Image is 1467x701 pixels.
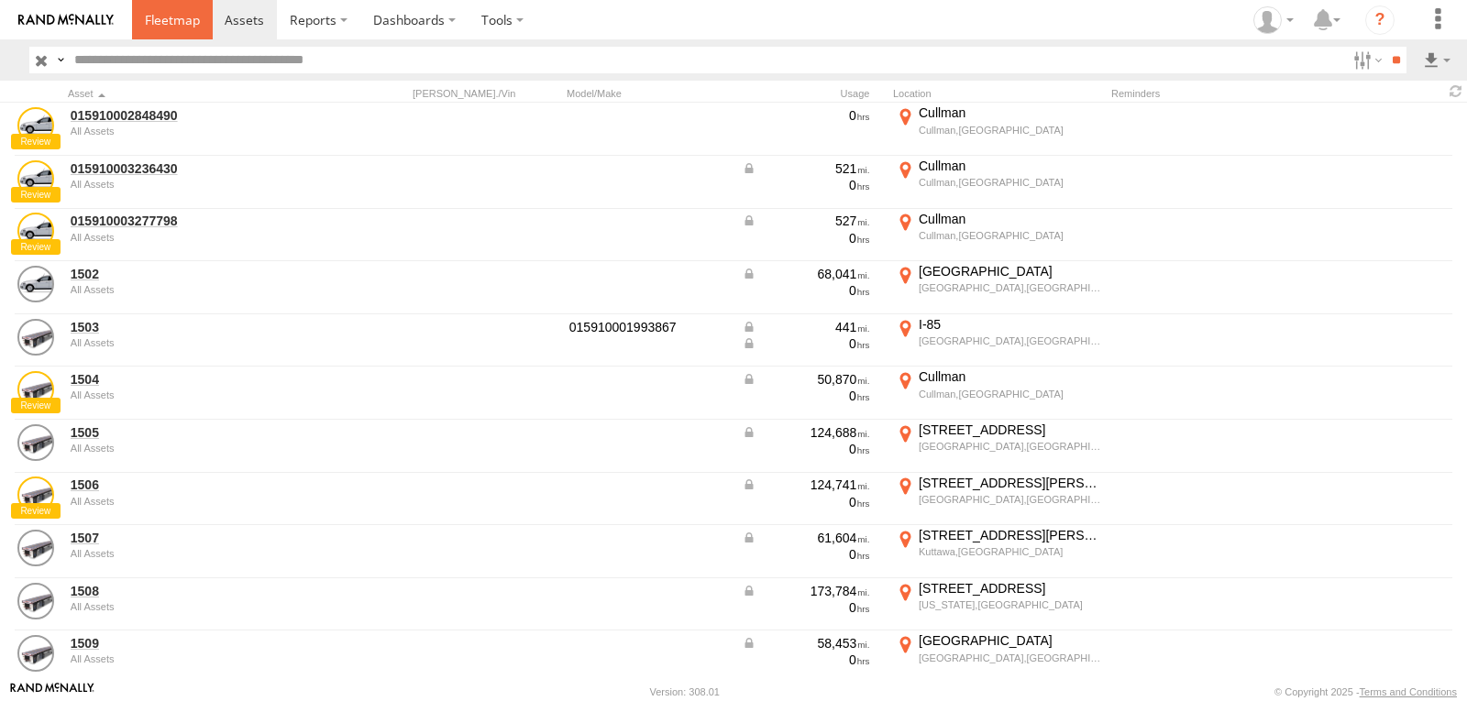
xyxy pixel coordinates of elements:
label: Click to View Current Location [893,158,1104,207]
div: undefined [71,496,322,507]
div: 0 [742,441,870,457]
a: 1508 [71,583,322,599]
div: Data from Vehicle CANbus [742,371,870,388]
a: View Asset Details [17,107,54,144]
div: Data from Vehicle CANbus [742,476,870,493]
label: Click to View Current Location [893,580,1104,630]
div: Cullman,[GEOGRAPHIC_DATA] [919,176,1101,189]
a: 1502 [71,266,322,282]
label: Click to View Current Location [893,211,1104,260]
div: Data from Vehicle CANbus [742,335,870,352]
div: EDWARD EDMONDSON [1247,6,1300,34]
div: [GEOGRAPHIC_DATA],[GEOGRAPHIC_DATA] [919,440,1101,453]
div: undefined [71,601,322,612]
i: ? [1365,5,1395,35]
a: Visit our Website [10,683,94,701]
div: 015910001993867 [569,319,729,335]
div: undefined [71,443,322,454]
a: 015910003236430 [71,160,322,177]
div: 0 [742,388,870,404]
a: View Asset Details [17,213,54,249]
div: Model/Make [567,87,732,100]
label: Click to View Current Location [893,527,1104,576]
div: Data from Vehicle CANbus [742,583,870,599]
div: I-85 [919,316,1101,333]
a: View Asset Details [17,424,54,461]
div: Cullman [919,104,1101,121]
div: 0 [742,177,870,193]
div: 0 [742,546,870,563]
div: Data from Vehicle CANbus [742,160,870,177]
img: rand-logo.svg [18,14,114,27]
div: [PERSON_NAME]./Vin [413,87,559,100]
div: [GEOGRAPHIC_DATA] [919,263,1101,279]
div: Version: 308.01 [650,686,720,697]
label: Search Filter Options [1346,47,1385,73]
a: 015910002848490 [71,107,322,124]
div: Kuttawa,[GEOGRAPHIC_DATA] [919,545,1101,558]
label: Search Query [53,47,68,73]
div: undefined [71,653,322,664]
div: Cullman,[GEOGRAPHIC_DATA] [919,388,1101,400]
div: Cullman [919,211,1101,227]
label: Click to View Current Location [893,368,1104,418]
a: View Asset Details [17,319,54,356]
a: 1503 [71,319,322,335]
div: Reminders [1111,87,1285,100]
div: [GEOGRAPHIC_DATA],[GEOGRAPHIC_DATA] [919,281,1101,294]
label: Click to View Current Location [893,632,1104,682]
div: [GEOGRAPHIC_DATA],[GEOGRAPHIC_DATA] [919,493,1101,506]
div: undefined [71,126,322,137]
label: Click to View Current Location [893,422,1104,471]
a: Terms and Conditions [1360,686,1457,697]
div: Data from Vehicle CANbus [742,266,870,282]
label: Click to View Current Location [893,263,1104,312]
div: [US_STATE],[GEOGRAPHIC_DATA] [919,598,1101,611]
a: View Asset Details [17,476,54,513]
label: Click to View Current Location [893,316,1104,366]
div: 0 [742,282,870,299]
div: Location [893,87,1104,100]
div: undefined [71,232,322,243]
a: View Asset Details [17,635,54,672]
div: [STREET_ADDRESS] [919,580,1101,597]
div: Data from Vehicle CANbus [742,213,870,229]
div: Cullman [919,158,1101,174]
div: Click to Sort [68,87,325,100]
div: Cullman,[GEOGRAPHIC_DATA] [919,124,1101,137]
div: [GEOGRAPHIC_DATA],[GEOGRAPHIC_DATA] [919,334,1101,347]
a: View Asset Details [17,583,54,619]
div: Data from Vehicle CANbus [742,319,870,335]
a: 1504 [71,371,322,388]
div: [STREET_ADDRESS] [919,422,1101,438]
label: Click to View Current Location [893,104,1104,154]
div: 0 [742,494,870,510]
div: Data from Vehicle CANbus [742,635,870,652]
div: [GEOGRAPHIC_DATA],[GEOGRAPHIC_DATA] [919,652,1101,664]
div: undefined [71,548,322,559]
div: [STREET_ADDRESS][PERSON_NAME] [919,475,1101,491]
a: View Asset Details [17,371,54,408]
a: 1509 [71,635,322,652]
div: Usage [739,87,886,100]
div: 0 [742,652,870,668]
div: © Copyright 2025 - [1274,686,1457,697]
div: undefined [71,284,322,295]
a: 1507 [71,530,322,546]
a: View Asset Details [17,530,54,566]
div: [STREET_ADDRESS][PERSON_NAME] [919,527,1101,543]
div: 0 [742,599,870,616]
a: 015910003277798 [71,213,322,229]
div: Cullman,[GEOGRAPHIC_DATA] [919,229,1101,242]
div: undefined [71,179,322,190]
a: 1505 [71,424,322,441]
label: Export results as... [1421,47,1452,73]
a: View Asset Details [17,160,54,197]
div: 0 [742,107,870,124]
div: undefined [71,337,322,348]
div: Data from Vehicle CANbus [742,530,870,546]
div: Data from Vehicle CANbus [742,424,870,441]
div: undefined [71,389,322,400]
a: 1506 [71,476,322,493]
div: Cullman [919,368,1101,385]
